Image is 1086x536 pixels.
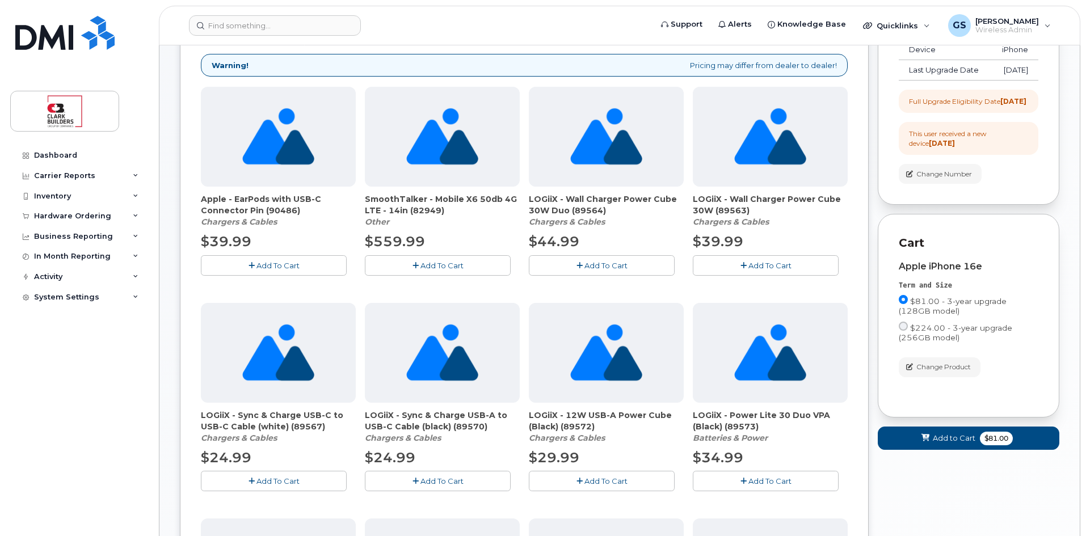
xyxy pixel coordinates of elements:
[991,60,1038,81] td: [DATE]
[693,233,743,250] span: $39.99
[899,235,1038,251] p: Cart
[899,357,980,377] button: Change Product
[201,193,356,216] span: Apple - EarPods with USB-C Connector Pin (90486)
[201,54,848,77] div: Pricing may differ from dealer to dealer!
[201,433,277,443] em: Chargers & Cables
[953,19,966,32] span: GS
[693,217,769,227] em: Chargers & Cables
[693,449,743,466] span: $34.99
[365,433,441,443] em: Chargers & Cables
[728,19,752,30] span: Alerts
[671,19,702,30] span: Support
[975,16,1039,26] span: [PERSON_NAME]
[242,87,314,187] img: no_image_found-2caef05468ed5679b831cfe6fc140e25e0c280774317ffc20a367ab7fd17291e.png
[693,433,768,443] em: Batteries & Power
[916,169,972,179] span: Change Number
[899,323,1012,342] span: $224.00 - 3-year upgrade (256GB model)
[933,433,975,444] span: Add to Cart
[201,471,347,491] button: Add To Cart
[365,410,520,432] span: LOGiiX - Sync & Charge USB-A to USB-C Cable (black) (89570)
[189,15,361,36] input: Find something...
[529,433,605,443] em: Chargers & Cables
[529,471,675,491] button: Add To Cart
[570,303,642,403] img: no_image_found-2caef05468ed5679b831cfe6fc140e25e0c280774317ffc20a367ab7fd17291e.png
[929,139,955,147] strong: [DATE]
[201,410,356,432] span: LOGiiX - Sync & Charge USB-C to USB-C Cable (white) (89567)
[899,164,982,184] button: Change Number
[365,233,425,250] span: $559.99
[529,193,684,216] span: LOGiiX - Wall Charger Power Cube 30W Duo (89564)
[529,217,605,227] em: Chargers & Cables
[653,13,710,36] a: Support
[909,129,1028,148] div: This user received a new device
[855,14,938,37] div: Quicklinks
[365,193,520,227] div: SmoothTalker - Mobile X6 50db 4G LTE - 14in (82949)
[877,21,918,30] span: Quicklinks
[365,217,389,227] em: Other
[899,40,991,60] td: Device
[584,261,628,270] span: Add To Cart
[693,410,848,432] span: LOGiiX - Power Lite 30 Duo VPA (Black) (89573)
[201,410,356,444] div: LOGiiX - Sync & Charge USB-C to USB-C Cable (white) (89567)
[256,476,300,486] span: Add To Cart
[256,261,300,270] span: Add To Cart
[693,193,848,216] span: LOGiiX - Wall Charger Power Cube 30W (89563)
[734,87,806,187] img: no_image_found-2caef05468ed5679b831cfe6fc140e25e0c280774317ffc20a367ab7fd17291e.png
[365,255,511,275] button: Add To Cart
[899,261,1038,272] div: Apple iPhone 16e
[899,295,908,304] input: $81.00 - 3-year upgrade (128GB model)
[899,281,1038,290] div: Term and Size
[529,255,675,275] button: Add To Cart
[748,261,792,270] span: Add To Cart
[584,476,628,486] span: Add To Cart
[365,410,520,444] div: LOGiiX - Sync & Charge USB-A to USB-C Cable (black) (89570)
[734,303,806,403] img: no_image_found-2caef05468ed5679b831cfe6fc140e25e0c280774317ffc20a367ab7fd17291e.png
[899,60,991,81] td: Last Upgrade Date
[693,193,848,227] div: LOGiiX - Wall Charger Power Cube 30W (89563)
[529,410,684,432] span: LOGiiX - 12W USB-A Power Cube (Black) (89572)
[529,410,684,444] div: LOGiiX - 12W USB-A Power Cube (Black) (89572)
[529,449,579,466] span: $29.99
[748,476,792,486] span: Add To Cart
[201,233,251,250] span: $39.99
[980,432,1013,445] span: $81.00
[693,471,839,491] button: Add To Cart
[201,449,251,466] span: $24.99
[940,14,1059,37] div: Greg Skirten
[710,13,760,36] a: Alerts
[693,255,839,275] button: Add To Cart
[1000,97,1026,105] strong: [DATE]
[909,96,1026,106] div: Full Upgrade Eligibility Date
[201,255,347,275] button: Add To Cart
[1037,487,1077,527] iframe: Messenger Launcher
[420,476,464,486] span: Add To Cart
[406,87,478,187] img: no_image_found-2caef05468ed5679b831cfe6fc140e25e0c280774317ffc20a367ab7fd17291e.png
[760,13,854,36] a: Knowledge Base
[420,261,464,270] span: Add To Cart
[878,427,1059,450] button: Add to Cart $81.00
[916,362,971,372] span: Change Product
[991,40,1038,60] td: iPhone
[365,449,415,466] span: $24.99
[777,19,846,30] span: Knowledge Base
[365,193,520,216] span: SmoothTalker - Mobile X6 50db 4G LTE - 14in (82949)
[201,217,277,227] em: Chargers & Cables
[212,60,249,71] strong: Warning!
[406,303,478,403] img: no_image_found-2caef05468ed5679b831cfe6fc140e25e0c280774317ffc20a367ab7fd17291e.png
[529,233,579,250] span: $44.99
[975,26,1039,35] span: Wireless Admin
[365,471,511,491] button: Add To Cart
[570,87,642,187] img: no_image_found-2caef05468ed5679b831cfe6fc140e25e0c280774317ffc20a367ab7fd17291e.png
[242,303,314,403] img: no_image_found-2caef05468ed5679b831cfe6fc140e25e0c280774317ffc20a367ab7fd17291e.png
[693,410,848,444] div: LOGiiX - Power Lite 30 Duo VPA (Black) (89573)
[899,297,1007,315] span: $81.00 - 3-year upgrade (128GB model)
[529,193,684,227] div: LOGiiX - Wall Charger Power Cube 30W Duo (89564)
[201,193,356,227] div: Apple - EarPods with USB-C Connector Pin (90486)
[899,322,908,331] input: $224.00 - 3-year upgrade (256GB model)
